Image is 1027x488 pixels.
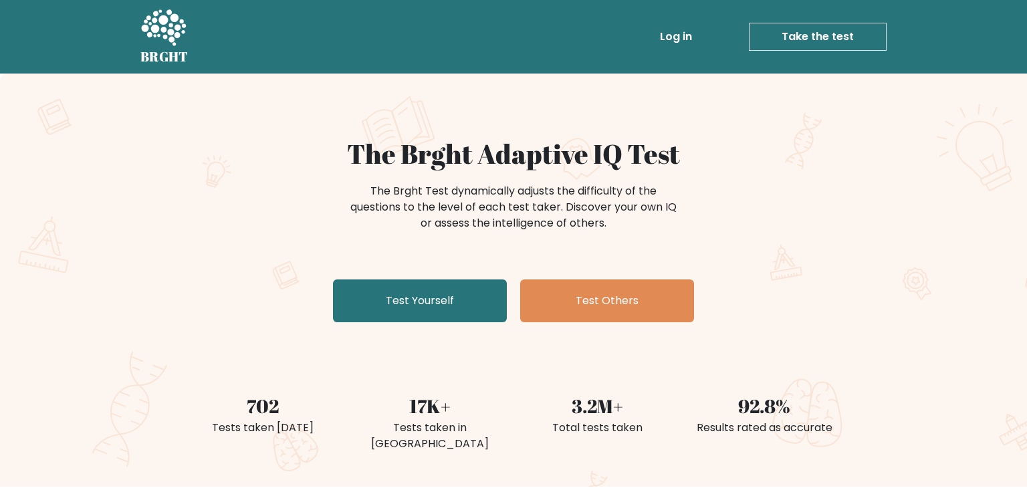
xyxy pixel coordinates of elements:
[187,420,338,436] div: Tests taken [DATE]
[333,279,507,322] a: Test Yourself
[346,183,681,231] div: The Brght Test dynamically adjusts the difficulty of the questions to the level of each test take...
[354,392,505,420] div: 17K+
[689,392,840,420] div: 92.8%
[187,138,840,170] h1: The Brght Adaptive IQ Test
[354,420,505,452] div: Tests taken in [GEOGRAPHIC_DATA]
[655,23,697,50] a: Log in
[689,420,840,436] div: Results rated as accurate
[749,23,887,51] a: Take the test
[140,5,189,68] a: BRGHT
[520,279,694,322] a: Test Others
[140,49,189,65] h5: BRGHT
[187,392,338,420] div: 702
[522,420,673,436] div: Total tests taken
[522,392,673,420] div: 3.2M+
